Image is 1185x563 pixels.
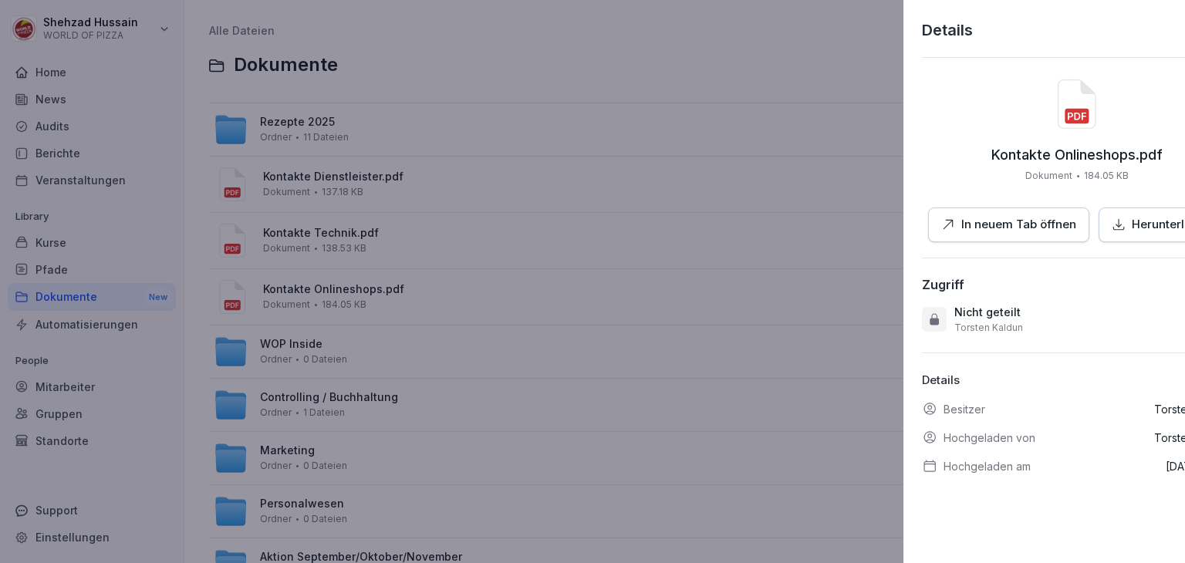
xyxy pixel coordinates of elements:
[1084,169,1129,183] p: 184.05 KB
[944,458,1031,474] p: Hochgeladen am
[1025,169,1072,183] p: Dokument
[944,430,1035,446] p: Hochgeladen von
[991,147,1163,163] p: Kontakte Onlineshops.pdf
[954,322,1023,334] p: Torsten Kaldun
[922,19,973,42] p: Details
[944,401,985,417] p: Besitzer
[928,207,1089,242] button: In neuem Tab öffnen
[954,305,1021,320] p: Nicht geteilt
[922,277,964,292] div: Zugriff
[961,216,1076,234] p: In neuem Tab öffnen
